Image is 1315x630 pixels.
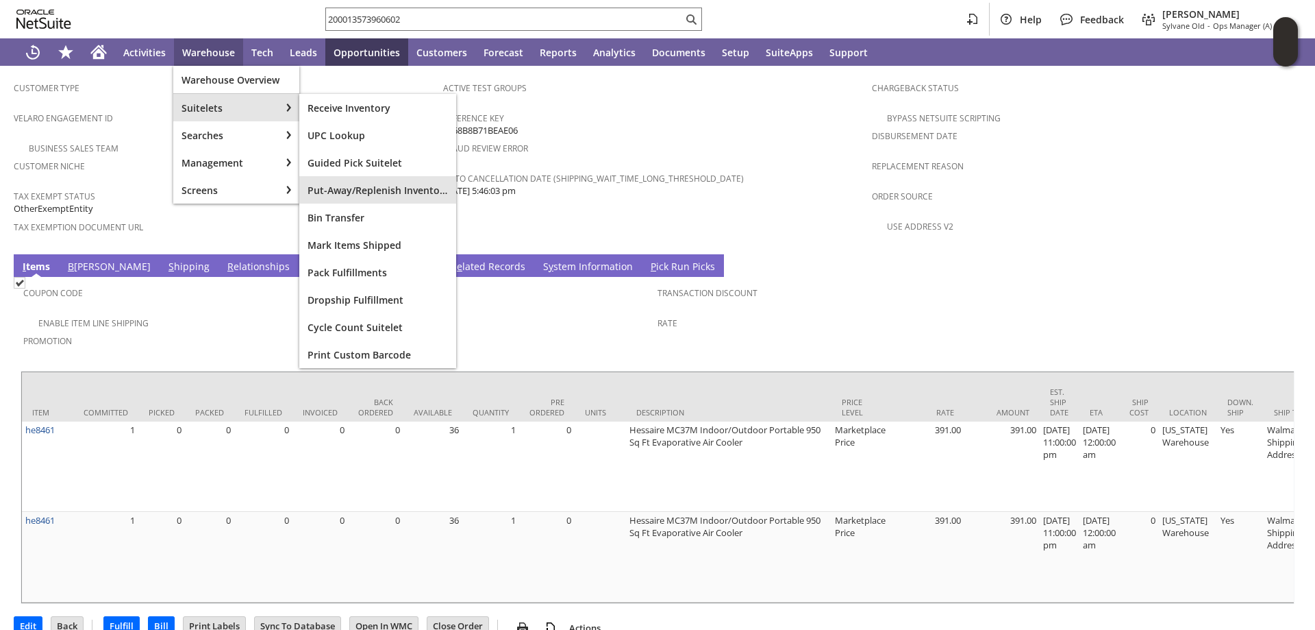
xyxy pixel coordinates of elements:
a: Replacement reason [872,160,964,172]
td: 391.00 [889,512,964,603]
a: Shipping [165,260,213,275]
div: Amount [975,407,1029,417]
span: Leads [290,46,317,59]
a: Setup [714,38,757,66]
a: Promotion [23,335,72,347]
span: Help [1020,13,1042,26]
a: Related Records [447,260,529,275]
td: [DATE] 12:00:00 am [1079,422,1119,512]
span: UPC Lookup [308,129,448,142]
span: [PERSON_NAME] [1162,8,1290,21]
td: 0 [348,422,403,512]
td: 0 [1119,512,1159,603]
a: Guided Pick Suitelet [299,149,456,176]
div: Invoiced [303,407,338,417]
span: [DATE] 5:46:03 pm [443,184,516,197]
a: Transaction Discount [657,287,757,299]
td: Yes [1217,512,1264,603]
td: 1 [73,422,138,512]
span: OtherExemptEntity [14,202,93,215]
span: Pack Fulfillments [308,266,448,279]
a: Support [821,38,876,66]
span: SuiteApps [766,46,813,59]
span: Mark Items Shipped [308,239,448,252]
span: Searches [181,129,272,142]
td: [DATE] 11:00:00 pm [1040,422,1079,512]
span: Reports [540,46,577,59]
span: Cycle Count Suitelet [308,321,448,334]
span: - [1207,21,1210,31]
div: ETA [1090,407,1109,417]
a: Tax Exempt Status [14,191,95,202]
span: I [23,260,26,273]
a: Receive Inventory [299,94,456,121]
a: Home [82,38,115,66]
span: Documents [652,46,705,59]
td: 1 [462,422,519,512]
a: Chargeback Status [872,82,959,94]
a: Pick Run Picks [647,260,718,275]
span: Screens [181,184,272,197]
svg: Shortcuts [58,44,74,60]
span: SY68B8B71BEAE06 [443,124,518,137]
td: [DATE] 11:00:00 pm [1040,512,1079,603]
td: [US_STATE] Warehouse [1159,422,1217,512]
td: 1 [462,512,519,603]
a: he8461 [25,514,55,526]
span: Support [829,46,868,59]
span: y [549,260,553,273]
div: Description [636,407,821,417]
td: 1 [73,512,138,603]
div: Quantity [473,407,509,417]
td: 0 [519,422,575,512]
a: UPC Lookup [299,121,456,149]
td: 0 [138,422,185,512]
span: Tech [251,46,273,59]
div: Committed [84,407,128,417]
span: Setup [722,46,749,59]
input: Search [326,11,683,27]
div: Management [173,149,280,176]
div: Back Ordered [358,397,393,417]
a: Pack Fulfillments [299,258,456,286]
div: Units [585,407,616,417]
a: Reference Key [443,112,504,124]
a: Fraud Review Error [443,143,528,154]
a: Rate [657,317,677,329]
a: Warehouse Overview [173,66,299,93]
div: Picked [149,407,175,417]
td: Hessaire MC37M Indoor/Outdoor Portable 950 Sq Ft Evaporative Air Cooler [626,422,831,512]
span: Ops Manager (A) (F2L) [1213,21,1290,31]
div: Shortcuts [49,38,82,66]
a: Put-Away/Replenish Inventory [299,176,456,204]
a: Coupon Code [23,287,83,299]
td: 0 [1119,422,1159,512]
span: R [227,260,234,273]
a: Order Source [872,191,933,202]
div: Searches [173,121,280,149]
a: Disbursement Date [872,130,957,142]
a: Auto Cancellation Date (shipping_wait_time_long_threshold_date) [443,173,744,184]
span: Feedback [1080,13,1124,26]
a: Tax Exemption Document URL [14,221,143,233]
td: Walmart Shipping Address [1264,422,1315,512]
a: Business Sales Team [29,143,118,154]
a: Customer Niche [14,160,85,172]
span: Activities [123,46,166,59]
a: Forecast [475,38,531,66]
a: Opportunities [325,38,408,66]
span: Customers [416,46,467,59]
td: 36 [403,512,462,603]
td: Yes [1217,422,1264,512]
img: Checked [14,277,25,289]
span: Dropship Fulfillment [308,293,448,306]
td: [DATE] 12:00:00 am [1079,512,1119,603]
svg: logo [16,10,71,29]
span: Suitelets [181,101,272,114]
span: Bin Transfer [308,211,448,224]
div: Suitelets [173,94,280,121]
div: Est. Ship Date [1050,387,1069,417]
a: Mark Items Shipped [299,231,456,258]
td: 0 [234,512,292,603]
td: Marketplace Price [831,422,889,512]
